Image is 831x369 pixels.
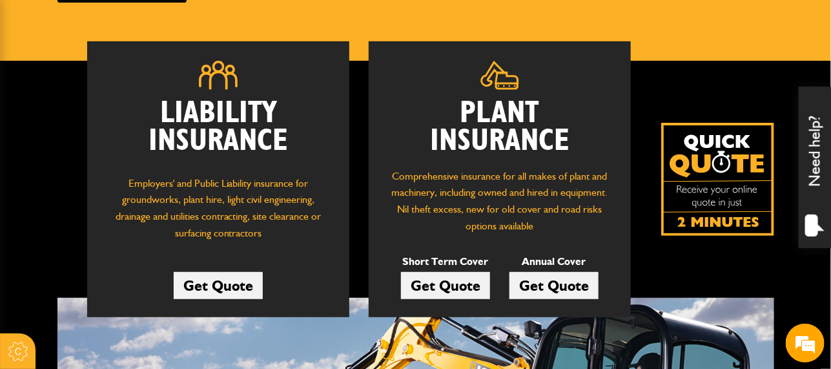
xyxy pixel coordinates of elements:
a: Get Quote [174,272,263,299]
p: Comprehensive insurance for all makes of plant and machinery, including owned and hired in equipm... [388,168,611,234]
div: Need help? [799,87,831,248]
p: Employers' and Public Liability insurance for groundworks, plant hire, light civil engineering, d... [107,175,330,248]
h2: Liability Insurance [107,100,330,162]
a: Get your insurance quote isn just 2-minutes [661,123,774,236]
a: Get Quote [401,272,490,299]
img: Quick Quote [661,123,774,236]
h2: Plant Insurance [388,100,611,155]
p: Annual Cover [509,253,599,270]
p: Short Term Cover [401,253,490,270]
a: Get Quote [509,272,599,299]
